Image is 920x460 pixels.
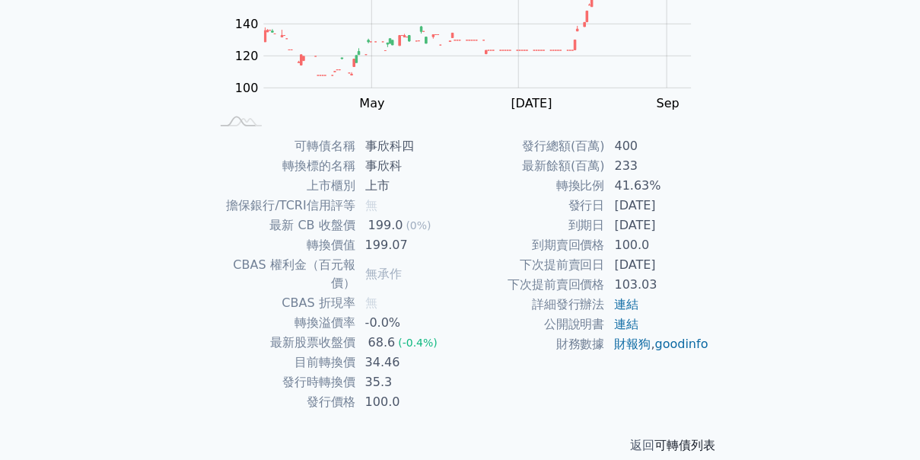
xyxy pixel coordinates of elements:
[615,337,651,351] a: 財報狗
[460,136,606,156] td: 發行總額(百萬)
[356,353,460,372] td: 34.46
[211,353,356,372] td: 目前轉換價
[211,235,356,255] td: 轉換價值
[356,156,460,176] td: 事欣科
[406,219,431,232] span: (0%)
[211,216,356,235] td: 最新 CB 收盤價
[211,156,356,176] td: 轉換標的名稱
[606,176,710,196] td: 41.63%
[360,96,385,110] tspan: May
[844,387,920,460] iframe: Chat Widget
[657,96,680,110] tspan: Sep
[460,176,606,196] td: 轉換比例
[606,235,710,255] td: 100.0
[844,387,920,460] div: 聊天小工具
[606,156,710,176] td: 233
[356,176,460,196] td: 上市
[211,392,356,412] td: 發行價格
[365,198,377,212] span: 無
[460,334,606,354] td: 財務數據
[460,315,606,334] td: 公開說明書
[211,176,356,196] td: 上市櫃別
[365,267,402,281] span: 無承作
[511,96,552,110] tspan: [DATE]
[365,334,399,352] div: 68.6
[211,293,356,313] td: CBAS 折現率
[398,337,438,349] span: (-0.4%)
[211,136,356,156] td: 可轉債名稱
[193,436,728,455] p: 返回
[460,216,606,235] td: 到期日
[365,295,377,310] span: 無
[606,255,710,275] td: [DATE]
[211,255,356,293] td: CBAS 權利金（百元報價）
[356,392,460,412] td: 100.0
[460,275,606,295] td: 下次提前賣回價格
[356,313,460,333] td: -0.0%
[606,196,710,216] td: [DATE]
[211,372,356,392] td: 發行時轉換價
[460,196,606,216] td: 發行日
[606,216,710,235] td: [DATE]
[606,136,710,156] td: 400
[356,136,460,156] td: 事欣科四
[211,196,356,216] td: 擔保銀行/TCRI信用評等
[606,275,710,295] td: 103.03
[606,334,710,354] td: ,
[615,317,639,331] a: 連結
[460,295,606,315] td: 詳細發行辦法
[460,255,606,275] td: 下次提前賣回日
[211,313,356,333] td: 轉換溢價率
[460,156,606,176] td: 最新餘額(百萬)
[460,235,606,255] td: 到期賣回價格
[211,333,356,353] td: 最新股票收盤價
[615,297,639,311] a: 連結
[235,81,259,95] tspan: 100
[655,337,708,351] a: goodinfo
[655,438,716,452] a: 可轉債列表
[365,216,406,235] div: 199.0
[235,17,259,31] tspan: 140
[356,372,460,392] td: 35.3
[356,235,460,255] td: 199.07
[235,49,259,63] tspan: 120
